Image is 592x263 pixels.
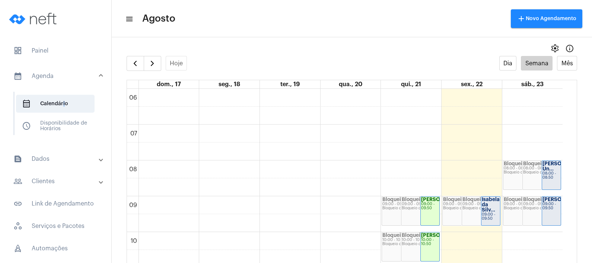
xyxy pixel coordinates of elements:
[13,244,22,253] span: sidenav icon
[13,46,22,55] span: sidenav icon
[462,202,500,206] div: 09:00 - 09:50
[443,197,465,202] strong: Bloqueio
[382,197,404,202] strong: Bloqueio
[421,197,467,202] strong: [PERSON_NAME]...
[337,80,364,88] a: 20 de agosto de 2025
[7,42,104,60] span: Painel
[144,56,161,71] button: Próximo Semana
[523,170,560,175] div: Bloqueio de agenda
[382,238,420,242] div: 10:00 - 10:50
[462,206,500,210] div: Bloqueio de agenda
[22,122,31,131] span: sidenav icon
[382,242,420,246] div: Bloqueio de agenda
[521,56,553,71] button: Semana
[16,117,95,135] span: Disponibilidade de Horários
[127,56,144,71] button: Semana Anterior
[547,41,562,56] button: settings
[13,72,99,81] mat-panel-title: Agenda
[443,202,480,206] div: 09:00 - 09:50
[13,177,22,186] mat-icon: sidenav icon
[459,80,484,88] a: 22 de agosto de 2025
[504,206,541,210] div: Bloqueio de agenda
[542,197,589,202] strong: [PERSON_NAME]...
[523,197,545,202] strong: Bloqueio
[382,206,420,210] div: Bloqueio de agenda
[504,166,541,170] div: 08:00 - 08:50
[511,9,582,28] button: Novo Agendamento
[129,130,139,137] div: 07
[4,64,111,88] mat-expansion-panel-header: sidenav iconAgenda
[4,172,111,190] mat-expansion-panel-header: sidenav iconClientes
[382,233,404,238] strong: Bloqueio
[523,161,545,166] strong: Bloqueio
[550,44,559,53] span: settings
[504,202,541,206] div: 09:00 - 09:50
[13,72,22,81] mat-icon: sidenav icon
[4,88,111,145] div: sidenav iconAgenda
[542,172,560,180] div: 08:00 - 08:50
[402,233,423,238] strong: Bloqueio
[462,197,484,202] strong: Bloqueio
[155,80,182,88] a: 17 de agosto de 2025
[520,80,545,88] a: 23 de agosto de 2025
[128,202,139,209] div: 09
[402,242,439,246] div: Bloqueio de agenda
[562,41,577,56] button: Info
[523,166,560,170] div: 08:00 - 08:50
[542,161,584,171] strong: [PERSON_NAME] Un...
[7,217,104,235] span: Serviços e Pacotes
[402,238,439,242] div: 10:00 - 10:50
[542,202,560,210] div: 09:00 - 09:50
[129,238,139,244] div: 10
[402,206,439,210] div: Bloqueio de agenda
[482,197,500,212] strong: Isabela da Silv...
[13,199,22,208] mat-icon: sidenav icon
[443,206,480,210] div: Bloqueio de agenda
[22,99,31,108] span: sidenav icon
[128,94,139,101] div: 06
[217,80,242,88] a: 18 de agosto de 2025
[421,238,439,246] div: 10:00 - 10:50
[565,44,574,53] mat-icon: Info
[523,206,560,210] div: Bloqueio de agenda
[279,80,301,88] a: 19 de agosto de 2025
[7,195,104,213] span: Link de Agendamento
[517,16,576,21] span: Novo Agendamento
[142,13,175,25] span: Agosto
[557,56,577,71] button: Mês
[421,202,439,210] div: 09:00 - 09:50
[504,197,525,202] strong: Bloqueio
[125,15,133,24] mat-icon: sidenav icon
[7,239,104,257] span: Automações
[13,154,99,163] mat-panel-title: Dados
[517,14,526,23] mat-icon: add
[13,177,99,186] mat-panel-title: Clientes
[482,213,500,221] div: 09:00 - 09:50
[402,197,423,202] strong: Bloqueio
[421,233,463,238] strong: [PERSON_NAME]
[400,80,423,88] a: 21 de agosto de 2025
[16,95,95,113] span: Calendário
[13,222,22,231] span: sidenav icon
[523,202,560,206] div: 09:00 - 09:50
[382,202,420,206] div: 09:00 - 09:50
[128,166,139,173] div: 08
[13,154,22,163] mat-icon: sidenav icon
[504,170,541,175] div: Bloqueio de agenda
[402,202,439,206] div: 09:00 - 09:50
[6,4,62,34] img: logo-neft-novo-2.png
[504,161,525,166] strong: Bloqueio
[499,56,517,71] button: Dia
[166,56,187,71] button: Hoje
[4,150,111,168] mat-expansion-panel-header: sidenav iconDados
